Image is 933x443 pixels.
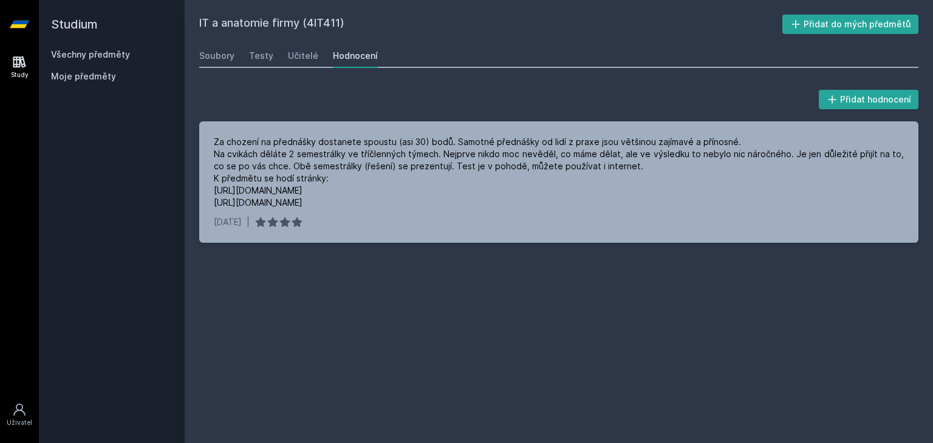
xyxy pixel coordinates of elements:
[333,50,378,62] div: Hodnocení
[247,216,250,228] div: |
[214,216,242,228] div: [DATE]
[51,70,116,83] span: Moje předměty
[199,44,234,68] a: Soubory
[249,44,273,68] a: Testy
[2,49,36,86] a: Study
[11,70,29,79] div: Study
[2,396,36,433] a: Uživatel
[199,15,782,34] h2: IT a anatomie firmy (4IT411)
[199,50,234,62] div: Soubory
[51,49,130,59] a: Všechny předměty
[288,50,318,62] div: Učitelé
[214,136,904,209] div: Za chození na přednášky dostanete spoustu (asi 30) bodů. Samotné přednášky od lidí z praxe jsou v...
[288,44,318,68] a: Učitelé
[819,90,919,109] button: Přidat hodnocení
[249,50,273,62] div: Testy
[333,44,378,68] a: Hodnocení
[782,15,919,34] button: Přidat do mých předmětů
[7,418,32,427] div: Uživatel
